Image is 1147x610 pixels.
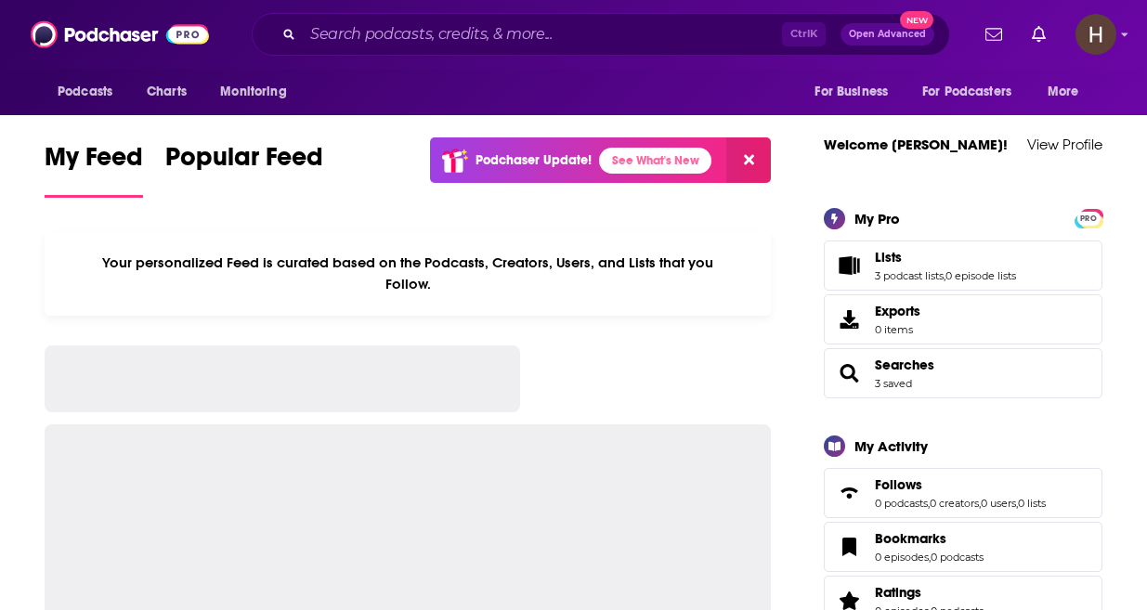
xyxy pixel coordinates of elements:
div: Your personalized Feed is curated based on the Podcasts, Creators, Users, and Lists that you Follow. [45,231,771,316]
span: , [929,551,931,564]
a: Exports [824,294,1102,344]
p: Podchaser Update! [476,152,592,168]
button: open menu [802,74,911,110]
a: See What's New [599,148,711,174]
span: Charts [147,79,187,105]
span: For Podcasters [922,79,1011,105]
a: 0 episodes [875,551,929,564]
a: 0 users [981,497,1016,510]
span: Bookmarks [824,522,1102,572]
button: open menu [45,74,137,110]
a: View Profile [1027,136,1102,153]
a: Follows [830,480,867,506]
input: Search podcasts, credits, & more... [303,19,782,49]
a: 0 creators [930,497,979,510]
div: Search podcasts, credits, & more... [252,13,950,56]
span: Ctrl K [782,22,826,46]
span: Bookmarks [875,530,946,547]
span: Monitoring [220,79,286,105]
a: Bookmarks [875,530,984,547]
span: Logged in as M1ndsharePR [1075,14,1116,55]
span: Searches [824,348,1102,398]
a: Charts [135,74,198,110]
span: For Business [815,79,888,105]
a: 0 podcasts [875,497,928,510]
a: Lists [875,249,1016,266]
span: Follows [824,468,1102,518]
button: open menu [1035,74,1102,110]
span: Exports [875,303,920,319]
span: Lists [875,249,902,266]
a: 3 saved [875,377,912,390]
span: 0 items [875,323,920,336]
span: , [1016,497,1018,510]
a: My Feed [45,141,143,198]
span: More [1048,79,1079,105]
a: Lists [830,253,867,279]
a: Follows [875,476,1046,493]
a: Welcome [PERSON_NAME]! [824,136,1008,153]
a: Popular Feed [165,141,323,198]
img: User Profile [1075,14,1116,55]
span: , [979,497,981,510]
span: My Feed [45,141,143,184]
a: PRO [1077,210,1100,224]
a: Bookmarks [830,534,867,560]
span: Ratings [875,584,921,601]
button: open menu [207,74,310,110]
span: PRO [1077,212,1100,226]
a: 3 podcast lists [875,269,944,282]
a: Searches [875,357,934,373]
a: Searches [830,360,867,386]
span: New [900,11,933,29]
img: Podchaser - Follow, Share and Rate Podcasts [31,17,209,52]
span: Lists [824,240,1102,291]
span: , [944,269,945,282]
a: Show notifications dropdown [978,19,1010,50]
span: Follows [875,476,922,493]
span: Popular Feed [165,141,323,184]
span: Open Advanced [849,30,926,39]
button: open menu [910,74,1038,110]
button: Show profile menu [1075,14,1116,55]
button: Open AdvancedNew [841,23,934,45]
a: Ratings [875,584,984,601]
span: , [928,497,930,510]
a: 0 podcasts [931,551,984,564]
a: 0 episode lists [945,269,1016,282]
a: Show notifications dropdown [1024,19,1053,50]
span: Podcasts [58,79,112,105]
div: My Pro [854,210,900,227]
a: 0 lists [1018,497,1046,510]
span: Exports [830,306,867,332]
div: My Activity [854,437,928,455]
